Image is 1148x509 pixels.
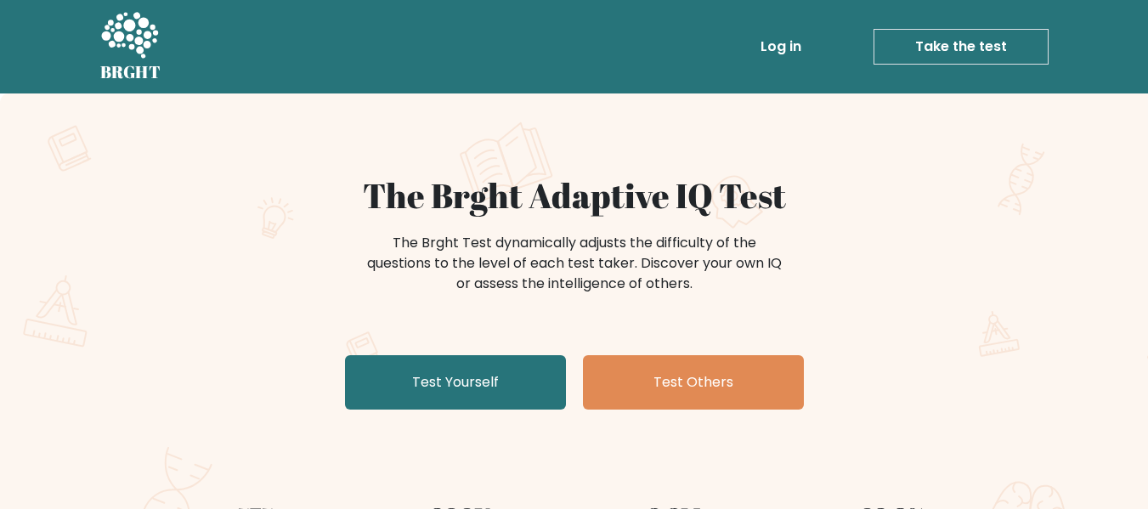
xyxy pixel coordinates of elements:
[345,355,566,410] a: Test Yourself
[754,30,808,64] a: Log in
[583,355,804,410] a: Test Others
[100,62,161,82] h5: BRGHT
[362,233,787,294] div: The Brght Test dynamically adjusts the difficulty of the questions to the level of each test take...
[874,29,1049,65] a: Take the test
[160,175,989,216] h1: The Brght Adaptive IQ Test
[100,7,161,87] a: BRGHT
